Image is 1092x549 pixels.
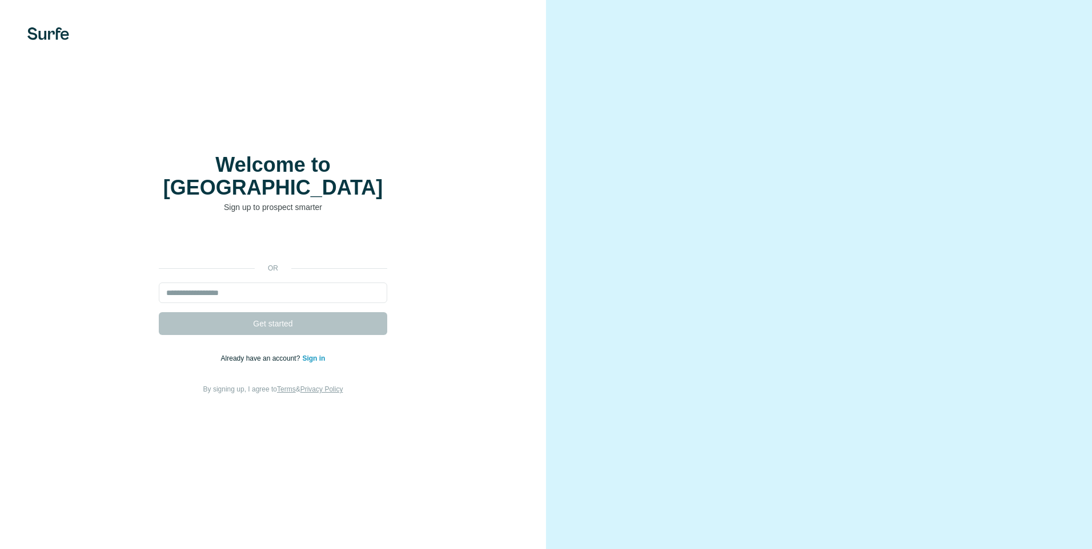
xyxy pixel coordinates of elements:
img: Surfe's logo [27,27,69,40]
a: Privacy Policy [300,385,343,393]
iframe: Sign in with Google Dialog [857,11,1081,155]
span: Already have an account? [221,354,303,362]
iframe: Sign in with Google Button [153,230,393,255]
h1: Welcome to [GEOGRAPHIC_DATA] [159,154,387,199]
a: Sign in [302,354,325,362]
a: Terms [277,385,296,393]
span: By signing up, I agree to & [203,385,343,393]
p: or [255,263,291,273]
p: Sign up to prospect smarter [159,201,387,213]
